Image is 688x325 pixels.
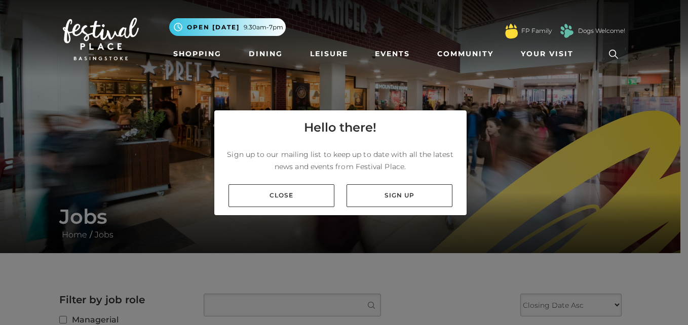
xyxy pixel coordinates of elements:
a: Sign up [347,184,452,207]
a: Your Visit [517,45,583,63]
span: 9.30am-7pm [244,23,283,32]
a: Dogs Welcome! [578,26,625,35]
a: Shopping [169,45,225,63]
button: Open [DATE] 9.30am-7pm [169,18,286,36]
a: Close [228,184,334,207]
h4: Hello there! [304,118,376,137]
span: Open [DATE] [187,23,240,32]
img: Festival Place Logo [63,18,139,60]
a: Community [433,45,498,63]
a: Dining [245,45,287,63]
p: Sign up to our mailing list to keep up to date with all the latest news and events from Festival ... [222,148,458,173]
a: Leisure [306,45,352,63]
span: Your Visit [521,49,574,59]
a: FP Family [521,26,552,35]
a: Events [371,45,414,63]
